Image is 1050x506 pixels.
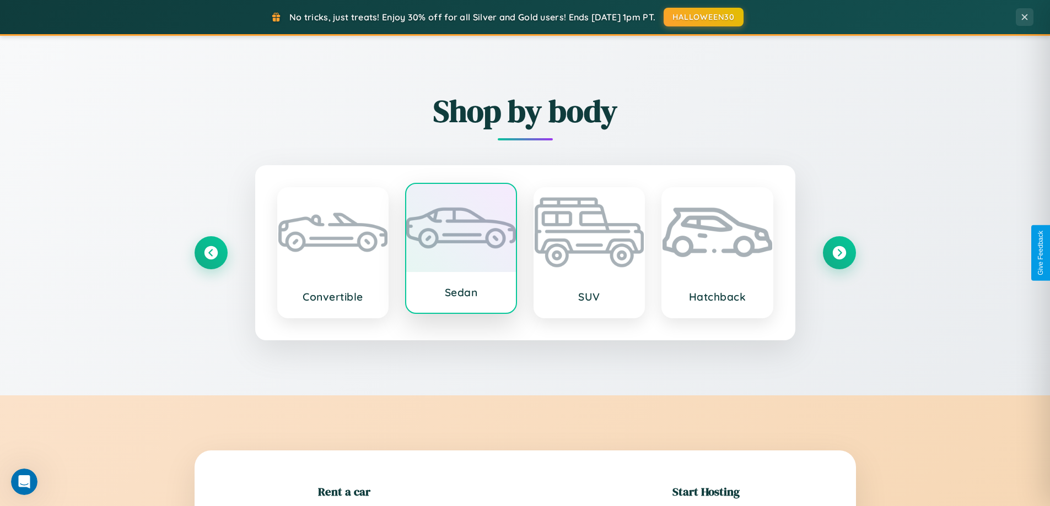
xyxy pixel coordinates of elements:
h2: Start Hosting [672,483,740,499]
h2: Shop by body [195,90,856,132]
h3: Convertible [289,290,377,303]
h3: Sedan [417,286,505,299]
iframe: Intercom live chat [11,469,37,495]
div: Give Feedback [1037,231,1044,275]
h3: SUV [546,290,633,303]
h3: Hatchback [674,290,761,303]
span: No tricks, just treats! Enjoy 30% off for all Silver and Gold users! Ends [DATE] 1pm PT. [289,12,655,23]
button: HALLOWEEN30 [664,8,744,26]
h2: Rent a car [318,483,370,499]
